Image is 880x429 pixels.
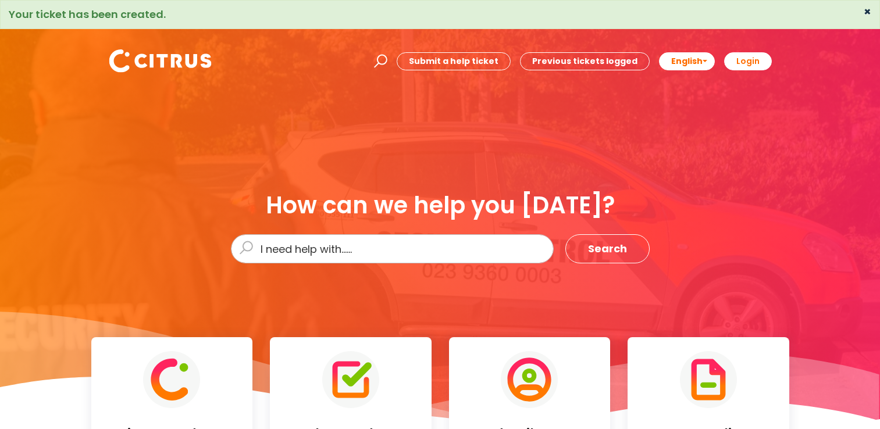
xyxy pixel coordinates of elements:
[736,55,760,67] b: Login
[231,192,650,218] div: How can we help you [DATE]?
[397,52,511,70] a: Submit a help ticket
[864,6,871,17] button: ×
[724,52,772,70] a: Login
[520,52,650,70] a: Previous tickets logged
[671,55,703,67] span: English
[231,234,554,263] input: I need help with......
[588,239,627,258] span: Search
[565,234,650,263] button: Search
